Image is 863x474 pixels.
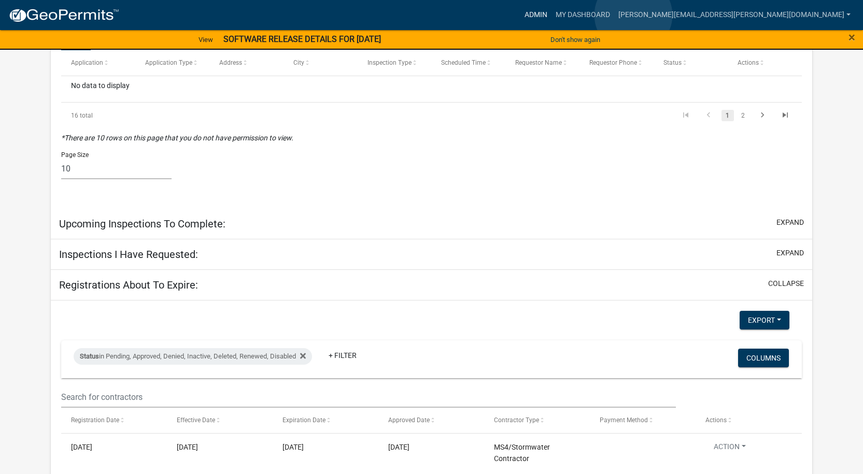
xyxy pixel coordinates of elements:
[61,76,802,102] div: No data to display
[293,59,304,66] span: City
[71,59,103,66] span: Application
[388,443,409,451] span: 07/30/2025
[59,248,198,261] h5: Inspections I Have Requested:
[663,59,682,66] span: Status
[61,408,167,433] datatable-header-cell: Registration Date
[775,110,795,121] a: go to last page
[721,110,734,121] a: 1
[590,408,696,433] datatable-header-cell: Payment Method
[505,50,579,75] datatable-header-cell: Requestor Name
[320,346,365,365] a: + Filter
[520,5,551,25] a: Admin
[848,30,855,45] span: ×
[209,50,284,75] datatable-header-cell: Address
[223,34,381,44] strong: SOFTWARE RELEASE DETAILS FOR [DATE]
[494,443,550,463] span: MS4/Stormwater Contractor
[145,59,192,66] span: Application Type
[61,103,207,128] div: 16 total
[367,59,412,66] span: Inspection Type
[71,416,119,424] span: Registration Date
[494,416,539,424] span: Contractor Type
[614,5,855,25] a: [PERSON_NAME][EMAIL_ADDRESS][PERSON_NAME][DOMAIN_NAME]
[699,110,718,121] a: go to previous page
[705,416,727,424] span: Actions
[515,59,562,66] span: Requestor Name
[177,443,198,451] span: 07/30/2025
[753,110,772,121] a: go to next page
[167,408,273,433] datatable-header-cell: Effective Date
[848,31,855,44] button: Close
[378,408,484,433] datatable-header-cell: Approved Date
[74,348,312,365] div: in Pending, Approved, Denied, Inactive, Deleted, Renewed, Disabled
[696,408,801,433] datatable-header-cell: Actions
[61,386,675,408] input: Search for contractors
[737,110,749,121] a: 2
[551,5,614,25] a: My Dashboard
[431,50,505,75] datatable-header-cell: Scheduled Time
[61,134,293,142] i: *There are 10 rows on this page that you do not have permission to view.
[273,408,378,433] datatable-header-cell: Expiration Date
[80,352,99,360] span: Status
[589,59,637,66] span: Requestor Phone
[61,50,135,75] datatable-header-cell: Application
[388,416,430,424] span: Approved Date
[768,278,804,289] button: collapse
[740,311,789,329] button: Export
[727,50,801,75] datatable-header-cell: Actions
[71,443,92,451] span: 07/28/2025
[776,217,804,228] button: expand
[284,50,358,75] datatable-header-cell: City
[59,218,225,230] h5: Upcoming Inspections To Complete:
[219,59,242,66] span: Address
[282,443,304,451] span: 10/09/2025
[579,50,654,75] datatable-header-cell: Requestor Phone
[654,50,728,75] datatable-header-cell: Status
[600,416,648,424] span: Payment Method
[546,31,604,48] button: Don't show again
[484,408,590,433] datatable-header-cell: Contractor Type
[59,279,198,291] h5: Registrations About To Expire:
[735,107,751,124] li: page 2
[194,31,217,48] a: View
[135,50,209,75] datatable-header-cell: Application Type
[705,441,754,456] button: Action
[776,248,804,258] button: expand
[177,416,215,424] span: Effective Date
[738,349,789,367] button: Columns
[738,59,759,66] span: Actions
[441,59,486,66] span: Scheduled Time
[357,50,431,75] datatable-header-cell: Inspection Type
[282,416,326,424] span: Expiration Date
[720,107,735,124] li: page 1
[676,110,696,121] a: go to first page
